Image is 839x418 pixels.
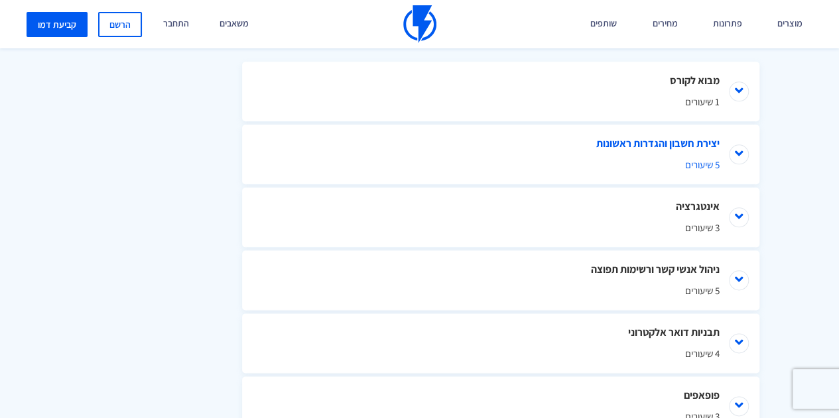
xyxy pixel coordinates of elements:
[282,158,720,172] span: 5 שיעורים
[282,221,720,235] span: 3 שיעורים
[282,346,720,360] span: 4 שיעורים
[242,313,759,373] li: תבניות דואר אלקטרוני
[27,12,88,37] a: קביעת דמו
[282,284,720,297] span: 5 שיעורים
[242,250,759,310] li: ניהול אנשי קשר ורשימות תפוצה
[242,125,759,184] li: יצירת חשבון והגדרות ראשונות
[98,12,142,37] a: הרשם
[242,62,759,121] li: מבוא לקורס
[242,187,759,247] li: אינטגרציה
[282,95,720,109] span: 1 שיעורים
